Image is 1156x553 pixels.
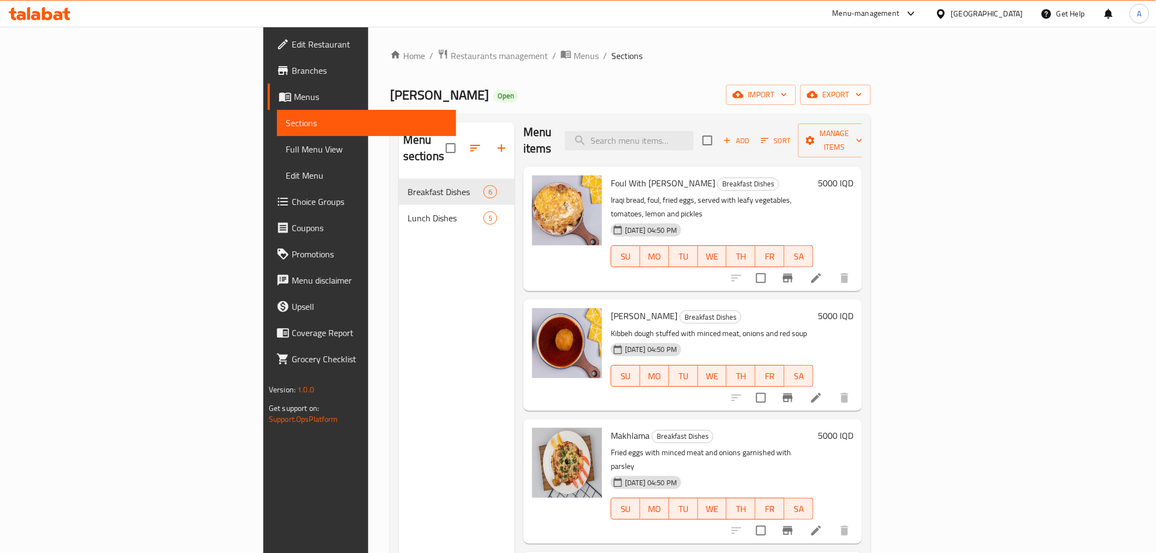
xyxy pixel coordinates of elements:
button: Add section [488,135,515,161]
span: Breakfast Dishes [408,185,483,198]
span: [PERSON_NAME] [611,308,677,324]
span: SU [616,501,636,517]
span: Add item [719,132,754,149]
span: A [1137,8,1142,20]
span: Open [493,91,518,101]
button: WE [698,498,727,520]
span: Makhlama [611,427,650,444]
button: TH [727,498,756,520]
a: Branches [268,57,456,84]
span: SA [789,368,809,384]
span: Breakfast Dishes [652,430,713,443]
span: Sort sections [462,135,488,161]
h2: Menu items [523,124,552,157]
span: SA [789,249,809,264]
div: Lunch Dishes5 [399,205,515,231]
span: Get support on: [269,401,319,415]
a: Restaurants management [438,49,548,63]
span: SU [616,368,636,384]
span: export [809,88,862,102]
div: [GEOGRAPHIC_DATA] [951,8,1023,20]
span: Upsell [292,300,447,313]
button: delete [831,517,858,544]
button: TH [727,365,756,387]
span: Breakfast Dishes [718,178,778,190]
span: Foul With [PERSON_NAME] [611,175,715,191]
span: FR [760,501,780,517]
button: SA [785,498,813,520]
a: Choice Groups [268,189,456,215]
button: TU [669,365,698,387]
span: 1.0.0 [297,383,314,397]
a: Promotions [268,241,456,267]
span: 5 [484,213,497,223]
span: [DATE] 04:50 PM [621,478,681,488]
span: SA [789,501,809,517]
button: delete [831,385,858,411]
input: search [565,131,694,150]
button: WE [698,245,727,267]
button: MO [640,498,669,520]
span: Full Menu View [286,143,447,156]
span: TH [731,249,751,264]
span: Add [722,134,751,147]
span: FR [760,368,780,384]
a: Full Menu View [277,136,456,162]
span: Select to update [750,267,772,290]
button: Manage items [798,123,871,157]
button: TU [669,245,698,267]
button: Branch-specific-item [775,265,801,291]
button: MO [640,245,669,267]
span: MO [645,249,665,264]
a: Edit menu item [810,272,823,285]
span: TH [731,501,751,517]
div: items [483,185,497,198]
div: Breakfast Dishes [717,178,779,191]
nav: Menu sections [399,174,515,236]
p: Fried eggs with minced meat and onions garnished with parsley [611,446,813,473]
span: Sections [286,116,447,130]
li: / [603,49,607,62]
span: Sort items [754,132,798,149]
a: Support.OpsPlatform [269,412,338,426]
div: Menu-management [833,7,900,20]
span: Select to update [750,519,772,542]
button: SU [611,245,640,267]
span: FR [760,249,780,264]
span: Sort [761,134,791,147]
button: export [800,85,871,105]
a: Menus [268,84,456,110]
span: TU [674,368,694,384]
span: WE [703,249,723,264]
a: Edit Menu [277,162,456,189]
span: Menu disclaimer [292,274,447,287]
span: [PERSON_NAME] [390,83,489,107]
span: Coverage Report [292,326,447,339]
button: SA [785,365,813,387]
button: Sort [758,132,794,149]
span: TU [674,249,694,264]
a: Menu disclaimer [268,267,456,293]
span: TH [731,368,751,384]
span: Branches [292,64,447,77]
button: TU [669,498,698,520]
span: MO [645,368,665,384]
a: Menus [561,49,599,63]
button: SU [611,498,640,520]
button: Branch-specific-item [775,517,801,544]
span: MO [645,501,665,517]
p: Kibbeh dough stuffed with minced meat, onions and red soup [611,327,813,340]
span: Edit Menu [286,169,447,182]
span: WE [703,368,723,384]
img: Makhlama [532,428,602,498]
span: Edit Restaurant [292,38,447,51]
button: SA [785,245,813,267]
span: Coupons [292,221,447,234]
button: FR [756,245,785,267]
button: WE [698,365,727,387]
span: import [735,88,787,102]
p: Iraqi bread, foul, fried eggs, served with leafy vegetables, tomatoes, lemon and pickles [611,193,813,221]
div: items [483,211,497,225]
button: import [726,85,796,105]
